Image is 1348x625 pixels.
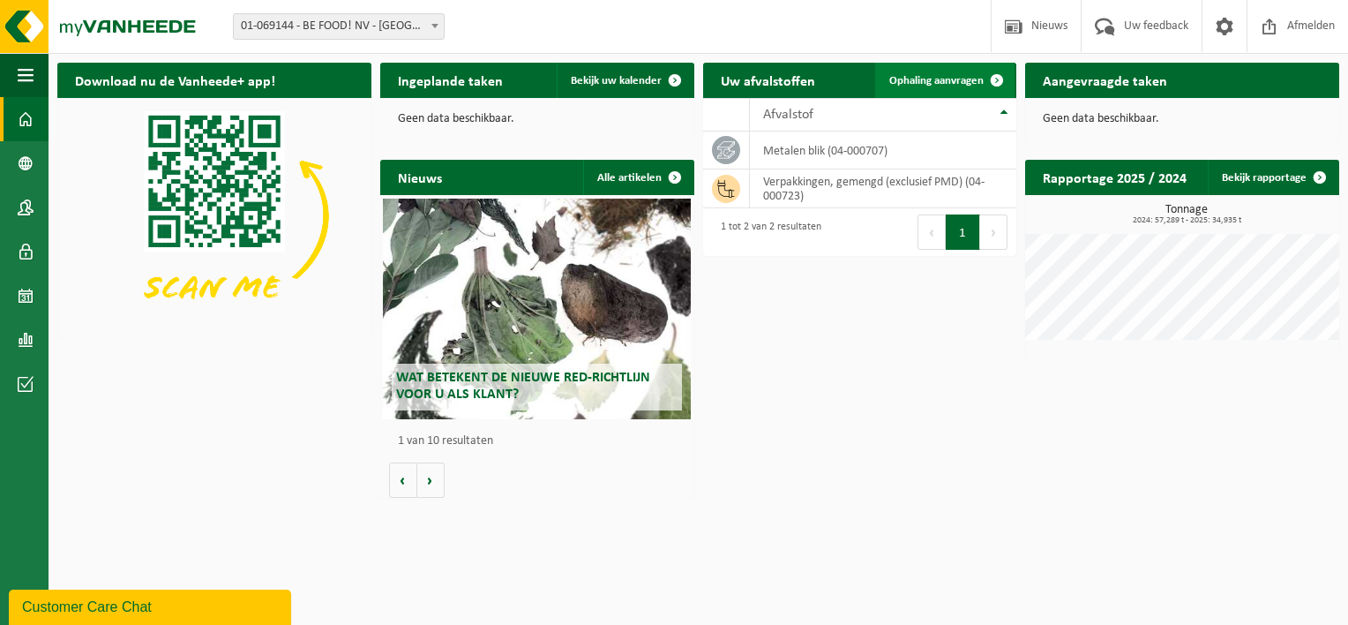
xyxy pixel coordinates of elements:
[875,63,1015,98] a: Ophaling aanvragen
[1034,204,1339,225] h3: Tonnage
[980,215,1007,250] button: Next
[1034,216,1339,225] span: 2024: 57,289 t - 2025: 34,935 t
[712,213,821,252] div: 1 tot 2 van 2 resultaten
[389,463,417,498] button: Vorige
[1025,63,1185,97] h2: Aangevraagde taken
[398,435,685,448] p: 1 van 10 resultaten
[1208,160,1337,195] a: Bekijk rapportage
[917,215,946,250] button: Previous
[703,63,833,97] h2: Uw afvalstoffen
[57,63,293,97] h2: Download nu de Vanheede+ app!
[396,371,650,402] span: Wat betekent de nieuwe RED-richtlijn voor u als klant?
[398,113,677,125] p: Geen data beschikbaar.
[1025,160,1204,194] h2: Rapportage 2025 / 2024
[763,108,813,122] span: Afvalstof
[380,160,460,194] h2: Nieuws
[750,169,1017,208] td: verpakkingen, gemengd (exclusief PMD) (04-000723)
[9,586,295,625] iframe: chat widget
[383,199,691,419] a: Wat betekent de nieuwe RED-richtlijn voor u als klant?
[233,13,445,40] span: 01-069144 - BE FOOD! NV - BRUGGE
[380,63,520,97] h2: Ingeplande taken
[889,75,984,87] span: Ophaling aanvragen
[57,98,371,334] img: Download de VHEPlus App
[946,215,980,250] button: 1
[571,75,662,87] span: Bekijk uw kalender
[557,63,693,98] a: Bekijk uw kalender
[417,463,445,498] button: Volgende
[1043,113,1322,125] p: Geen data beschikbaar.
[583,160,693,195] a: Alle artikelen
[234,14,444,39] span: 01-069144 - BE FOOD! NV - BRUGGE
[750,132,1017,169] td: metalen blik (04-000707)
